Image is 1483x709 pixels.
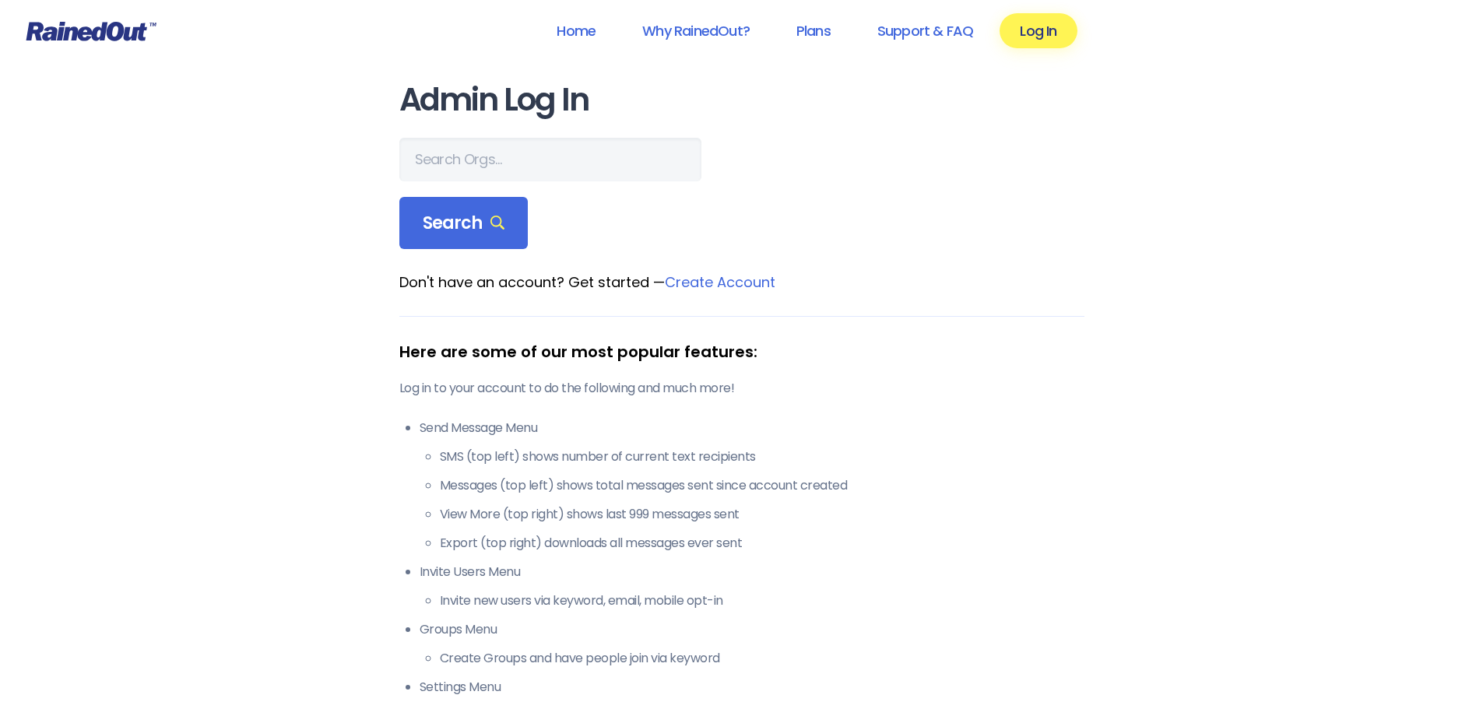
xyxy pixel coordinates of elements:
h1: Admin Log In [399,82,1084,118]
li: Export (top right) downloads all messages ever sent [440,534,1084,553]
input: Search Orgs… [399,138,701,181]
a: Why RainedOut? [622,13,770,48]
li: SMS (top left) shows number of current text recipients [440,448,1084,466]
li: Invite Users Menu [420,563,1084,610]
div: Search [399,197,529,250]
li: Create Groups and have people join via keyword [440,649,1084,668]
a: Create Account [665,272,775,292]
a: Log In [1000,13,1077,48]
li: Send Message Menu [420,419,1084,553]
li: View More (top right) shows last 999 messages sent [440,505,1084,524]
a: Home [536,13,616,48]
li: Invite new users via keyword, email, mobile opt-in [440,591,1084,610]
li: Messages (top left) shows total messages sent since account created [440,476,1084,495]
li: Groups Menu [420,620,1084,668]
a: Support & FAQ [857,13,993,48]
p: Log in to your account to do the following and much more! [399,379,1084,398]
a: Plans [776,13,851,48]
span: Search [423,212,505,234]
div: Here are some of our most popular features: [399,340,1084,363]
